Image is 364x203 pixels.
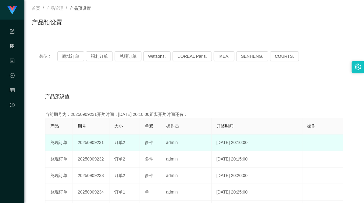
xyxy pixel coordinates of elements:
h1: 产品预设置 [32,18,62,27]
span: 首页 [32,6,40,11]
span: 单 [145,190,149,194]
span: 订单1 [114,190,125,194]
span: 操作员 [166,124,179,128]
td: 兑现订单 [45,135,73,151]
td: [DATE] 20:10:00 [212,135,302,151]
img: logo.9652507e.png [7,6,17,15]
i: 图标: appstore-o [10,41,15,53]
span: / [66,6,67,11]
span: 多件 [145,140,153,145]
td: [DATE] 20:15:00 [212,151,302,168]
i: 图标: check-circle-o [10,70,15,83]
td: [DATE] 20:20:00 [212,168,302,184]
span: 产品 [50,124,59,128]
button: COURTS. [270,51,299,61]
i: 图标: setting [355,64,361,70]
td: 兑现订单 [45,168,73,184]
button: 兑现订单 [115,51,141,61]
span: 订单2 [114,157,125,161]
td: admin [161,184,212,201]
span: 产品预设值 [45,93,70,100]
td: admin [161,151,212,168]
span: / [43,6,44,11]
span: 期号 [78,124,86,128]
i: 图标: profile [10,56,15,68]
button: L'ORÉAL Paris. [173,51,212,61]
span: 产品管理 [10,44,15,98]
button: 商城订单 [57,51,84,61]
span: 多件 [145,173,153,178]
span: 数据中心 [10,73,15,128]
button: Watsons. [143,51,171,61]
td: 兑现订单 [45,184,73,201]
span: 订单2 [114,140,125,145]
button: IKEA. [214,51,234,61]
span: 单双 [145,124,153,128]
td: 20250909231 [73,135,109,151]
td: 20250909233 [73,168,109,184]
span: 多件 [145,157,153,161]
td: 20250909232 [73,151,109,168]
span: 系统配置 [10,29,15,84]
td: admin [161,135,212,151]
span: 产品管理 [46,6,63,11]
button: 福利订单 [86,51,113,61]
button: SENHENG. [236,51,268,61]
div: 当前期号为：20250909231开奖时间：[DATE] 20:10:00距离开奖时间还有： [45,111,343,118]
i: 图标: table [10,85,15,97]
span: 会员管理 [10,88,15,142]
td: 20250909234 [73,184,109,201]
span: 操作 [307,124,316,128]
span: 产品预设置 [70,6,91,11]
td: 兑现订单 [45,151,73,168]
td: [DATE] 20:25:00 [212,184,302,201]
span: 订单2 [114,173,125,178]
span: 大小 [114,124,123,128]
td: admin [161,168,212,184]
span: 开奖时间 [216,124,234,128]
span: 内容中心 [10,59,15,113]
a: 图标: dashboard平台首页 [10,99,15,161]
span: 类型： [39,51,57,61]
i: 图标: form [10,26,15,39]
